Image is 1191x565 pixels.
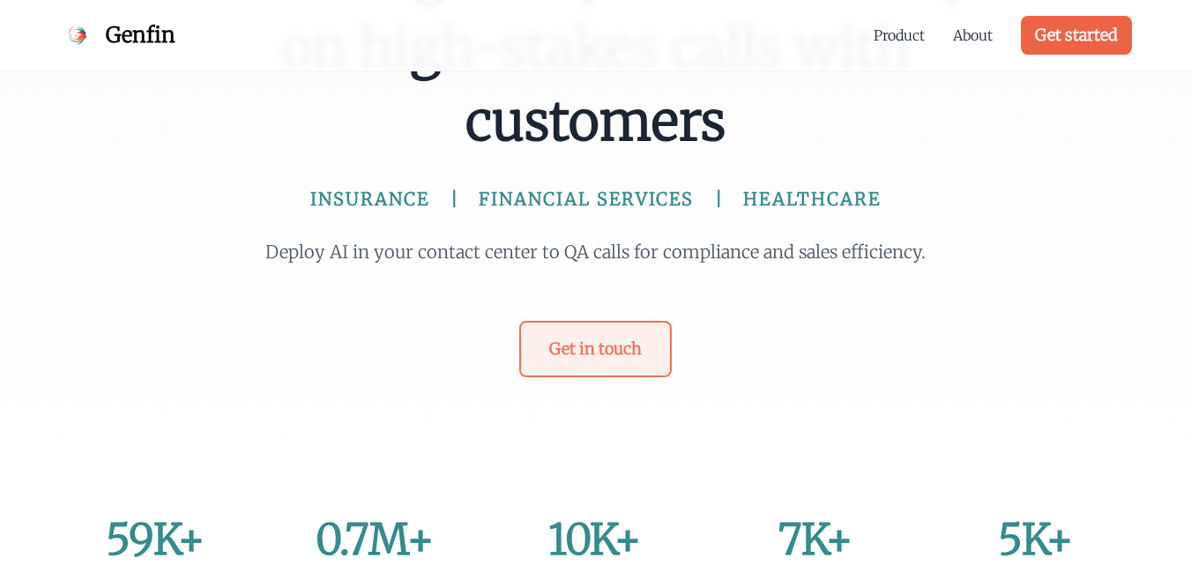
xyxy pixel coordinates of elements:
[279,518,472,561] div: 0.7M+
[500,518,692,561] div: 10K+
[310,187,429,212] span: INSURANCE
[257,240,934,264] p: Deploy AI in your contact center to QA calls for compliance and sales efficiency.
[519,321,672,377] a: Get in touch
[106,21,175,49] span: Genfin
[715,187,722,212] span: |
[953,25,993,46] a: About
[479,187,694,212] span: FINANCIAL SERVICES
[60,18,95,53] img: Genfin Logo
[940,518,1132,561] div: 5K+
[1021,16,1132,55] a: Get started
[60,518,252,561] div: 59K+
[60,18,175,53] a: Genfin
[719,518,912,561] div: 7K+
[450,187,458,212] span: |
[874,25,925,46] a: Product
[743,187,881,212] span: HEALTHCARE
